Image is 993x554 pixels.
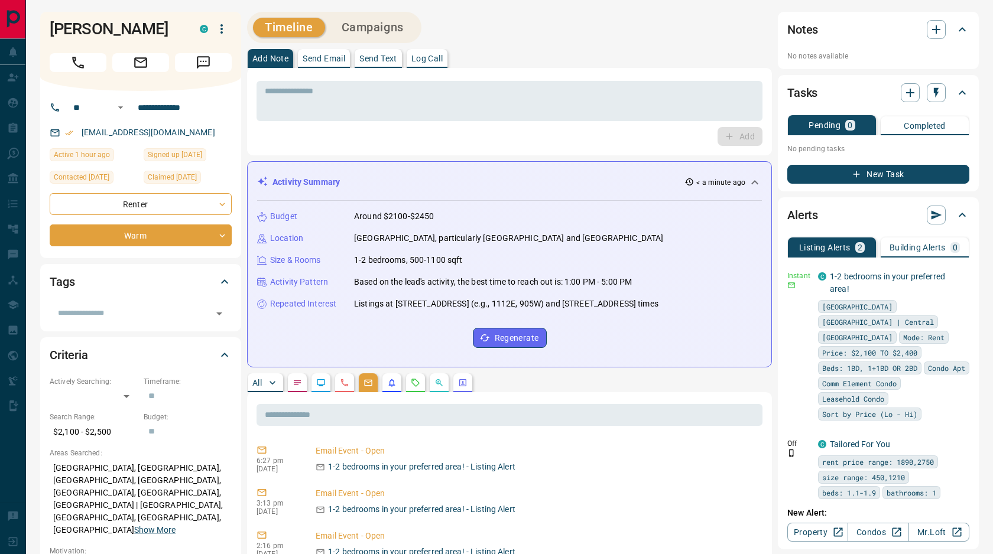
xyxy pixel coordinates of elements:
[822,347,917,359] span: Price: $2,100 TO $2,400
[787,20,818,39] h2: Notes
[799,243,851,252] p: Listing Alerts
[354,298,658,310] p: Listings at [STREET_ADDRESS] (e.g., 1112E, 905W) and [STREET_ADDRESS] times
[787,165,969,184] button: New Task
[858,243,862,252] p: 2
[113,100,128,115] button: Open
[787,15,969,44] div: Notes
[50,53,106,72] span: Call
[50,19,182,38] h1: [PERSON_NAME]
[252,379,262,387] p: All
[50,412,138,422] p: Search Range:
[830,439,890,449] a: Tailored For You
[787,83,817,102] h2: Tasks
[144,171,232,187] div: Fri Sep 05 2025
[787,281,796,289] svg: Email
[50,224,232,246] div: Warm
[928,362,965,374] span: Condo Apt
[903,331,945,343] span: Mode: Rent
[65,129,73,137] svg: Email Verified
[434,378,444,387] svg: Opportunities
[270,210,297,223] p: Budget
[809,121,841,129] p: Pending
[316,530,758,542] p: Email Event - Open
[54,149,110,161] span: Active 1 hour ago
[354,232,663,245] p: [GEOGRAPHIC_DATA], particularly [GEOGRAPHIC_DATA] and [GEOGRAPHIC_DATA]
[50,422,138,442] p: $2,100 - $2,500
[458,378,468,387] svg: Agent Actions
[904,122,946,130] p: Completed
[822,316,934,328] span: [GEOGRAPHIC_DATA] | Central
[200,25,208,33] div: condos.ca
[50,148,138,165] div: Thu Sep 11 2025
[50,448,232,458] p: Areas Searched:
[818,440,826,448] div: condos.ca
[411,54,443,63] p: Log Call
[134,524,176,536] button: Show More
[696,177,745,188] p: < a minute ago
[787,449,796,457] svg: Push Notification Only
[822,331,893,343] span: [GEOGRAPHIC_DATA]
[787,201,969,229] div: Alerts
[253,18,325,37] button: Timeline
[50,171,138,187] div: Fri Sep 05 2025
[787,51,969,61] p: No notes available
[82,128,215,137] a: [EMAIL_ADDRESS][DOMAIN_NAME]
[364,378,373,387] svg: Emails
[354,210,434,223] p: Around $2100-$2450
[340,378,349,387] svg: Calls
[303,54,345,63] p: Send Email
[257,465,298,473] p: [DATE]
[257,507,298,516] p: [DATE]
[50,346,88,364] h2: Criteria
[252,54,288,63] p: Add Note
[257,499,298,507] p: 3:13 pm
[354,254,463,266] p: 1-2 bedrooms, 500-1100 sqft
[50,272,74,291] h2: Tags
[787,271,811,281] p: Instant
[818,272,826,281] div: condos.ca
[50,458,232,540] p: [GEOGRAPHIC_DATA], [GEOGRAPHIC_DATA], [GEOGRAPHIC_DATA], [GEOGRAPHIC_DATA], [GEOGRAPHIC_DATA], [G...
[822,408,917,420] span: Sort by Price (Lo - Hi)
[787,438,811,449] p: Off
[822,471,905,483] span: size range: 450,1210
[270,298,336,310] p: Repeated Interest
[473,328,547,348] button: Regenerate
[359,54,397,63] p: Send Text
[822,362,917,374] span: Beds: 1BD, 1+1BD OR 2BD
[822,487,876,498] span: beds: 1.1-1.9
[144,148,232,165] div: Thu Sep 04 2025
[411,378,420,387] svg: Requests
[787,507,969,519] p: New Alert:
[270,276,328,288] p: Activity Pattern
[316,445,758,457] p: Email Event - Open
[953,243,958,252] p: 0
[54,171,109,183] span: Contacted [DATE]
[787,206,818,224] h2: Alerts
[148,171,197,183] span: Claimed [DATE]
[887,487,936,498] span: bathrooms: 1
[50,376,138,387] p: Actively Searching:
[787,140,969,158] p: No pending tasks
[257,171,762,193] div: Activity Summary< a minute ago
[787,79,969,107] div: Tasks
[50,341,232,369] div: Criteria
[908,523,969,542] a: Mr.Loft
[328,461,515,473] p: 1-2 bedrooms in your preferred area! - Listing Alert
[293,378,302,387] svg: Notes
[822,456,934,468] span: rent price range: 1890,2750
[148,149,202,161] span: Signed up [DATE]
[316,487,758,500] p: Email Event - Open
[354,276,632,288] p: Based on the lead's activity, the best time to reach out is: 1:00 PM - 5:00 PM
[272,176,340,188] p: Activity Summary
[50,193,232,215] div: Renter
[330,18,416,37] button: Campaigns
[112,53,169,72] span: Email
[387,378,397,387] svg: Listing Alerts
[822,301,893,312] span: [GEOGRAPHIC_DATA]
[175,53,232,72] span: Message
[144,376,232,387] p: Timeframe:
[270,254,321,266] p: Size & Rooms
[144,412,232,422] p: Budget:
[211,305,228,322] button: Open
[316,378,326,387] svg: Lead Browsing Activity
